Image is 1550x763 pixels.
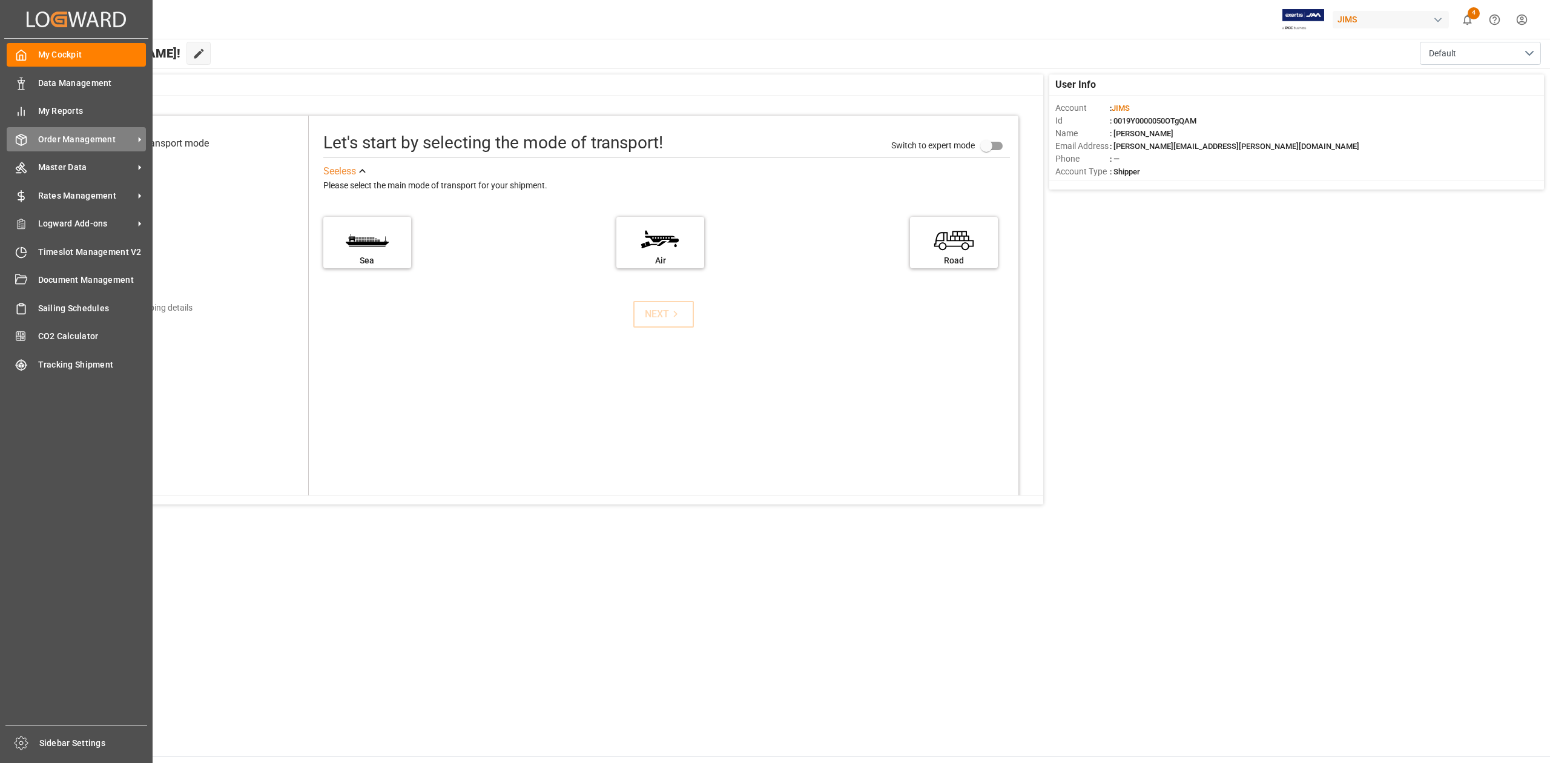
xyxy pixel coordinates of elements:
[38,358,147,371] span: Tracking Shipment
[329,254,405,267] div: Sea
[1110,129,1173,138] span: : [PERSON_NAME]
[38,48,147,61] span: My Cockpit
[323,179,1010,193] div: Please select the main mode of transport for your shipment.
[1055,127,1110,140] span: Name
[1420,42,1541,65] button: open menu
[38,330,147,343] span: CO2 Calculator
[38,133,134,146] span: Order Management
[7,99,146,123] a: My Reports
[1282,9,1324,30] img: Exertis%20JAM%20-%20Email%20Logo.jpg_1722504956.jpg
[39,737,148,750] span: Sidebar Settings
[1333,8,1454,31] button: JIMS
[1110,167,1140,176] span: : Shipper
[38,190,134,202] span: Rates Management
[1055,78,1096,92] span: User Info
[916,254,992,267] div: Road
[1468,7,1480,19] span: 4
[645,307,682,322] div: NEXT
[1112,104,1130,113] span: JIMS
[38,161,134,174] span: Master Data
[1055,153,1110,165] span: Phone
[1110,154,1120,163] span: : —
[38,77,147,90] span: Data Management
[1333,11,1449,28] div: JIMS
[1055,102,1110,114] span: Account
[38,105,147,117] span: My Reports
[891,140,975,150] span: Switch to expert mode
[7,240,146,263] a: Timeslot Management V2
[7,268,146,292] a: Document Management
[1055,165,1110,178] span: Account Type
[1055,140,1110,153] span: Email Address
[633,301,694,328] button: NEXT
[7,352,146,376] a: Tracking Shipment
[1110,104,1130,113] span: :
[115,136,209,151] div: Select transport mode
[622,254,698,267] div: Air
[1110,116,1196,125] span: : 0019Y0000050OTgQAM
[38,246,147,259] span: Timeslot Management V2
[7,43,146,67] a: My Cockpit
[1055,114,1110,127] span: Id
[1110,142,1359,151] span: : [PERSON_NAME][EMAIL_ADDRESS][PERSON_NAME][DOMAIN_NAME]
[38,217,134,230] span: Logward Add-ons
[7,325,146,348] a: CO2 Calculator
[323,130,663,156] div: Let's start by selecting the mode of transport!
[323,164,356,179] div: See less
[1481,6,1508,33] button: Help Center
[117,302,193,314] div: Add shipping details
[38,274,147,286] span: Document Management
[1454,6,1481,33] button: show 4 new notifications
[38,302,147,315] span: Sailing Schedules
[7,71,146,94] a: Data Management
[1429,47,1456,60] span: Default
[7,296,146,320] a: Sailing Schedules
